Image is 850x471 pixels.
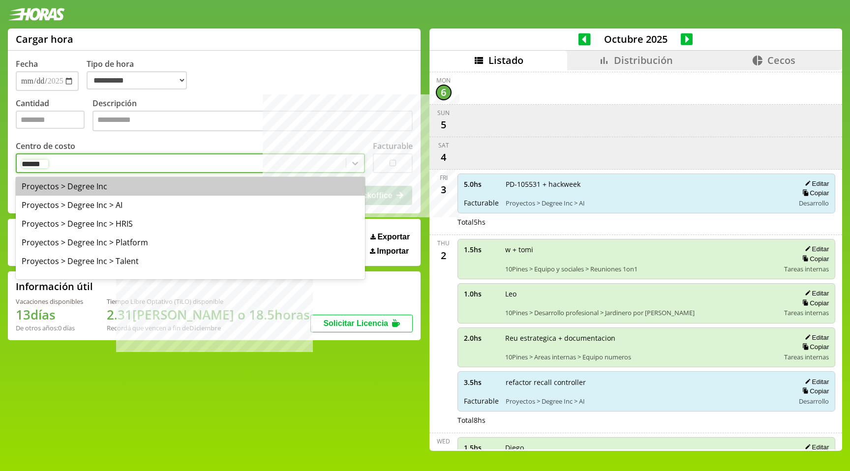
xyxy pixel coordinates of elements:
div: Proyectos > Degree Inc > Talent [16,252,365,270]
div: De otros años: 0 días [16,324,83,332]
span: Exportar [377,233,410,241]
button: Solicitar Licencia [310,315,413,332]
button: Copiar [799,189,829,197]
span: Listado [488,54,523,67]
div: Thu [437,239,450,247]
div: Vacaciones disponibles [16,297,83,306]
div: Proyectos > Degree Inc > Platform [16,233,365,252]
label: Fecha [16,59,38,69]
button: Copiar [799,387,829,395]
span: 10Pines > Desarrollo profesional > Jardinero por [PERSON_NAME] [505,308,778,317]
label: Cantidad [16,98,92,134]
span: Diego [505,443,778,452]
span: Solicitar Licencia [323,319,388,327]
button: Editar [802,179,829,188]
button: Editar [802,333,829,342]
label: Tipo de hora [87,59,195,91]
span: Cecos [767,54,795,67]
label: Facturable [373,141,413,151]
span: Tareas internas [784,308,829,317]
span: 5.0 hs [464,179,499,189]
span: 3.5 hs [464,378,499,387]
span: 10Pines > Equipo y sociales > Reuniones 1on1 [505,265,778,273]
span: 10Pines > Areas internas > Equipo numeros [505,353,778,361]
span: 2.0 hs [464,333,498,343]
span: w + tomi [505,245,778,254]
div: Sun [437,109,450,117]
b: Diciembre [189,324,221,332]
button: Editar [802,289,829,297]
button: Editar [802,245,829,253]
span: 1.5 hs [464,443,498,452]
div: Sat [438,141,449,149]
div: Proyectos > Degree Inc > HRIS [16,214,365,233]
div: Mon [436,76,451,85]
span: 1.5 hs [464,245,498,254]
div: Tiempo Libre Optativo (TiLO) disponible [107,297,310,306]
select: Tipo de hora [87,71,187,89]
div: 3 [436,182,452,198]
button: Copiar [799,255,829,263]
div: 1 [436,445,452,461]
div: Total 8 hs [457,415,836,425]
span: 1.0 hs [464,289,498,298]
h2: Información útil [16,280,93,293]
input: Cantidad [16,111,85,129]
button: Exportar [367,232,413,242]
div: Proyectos > Degree Inc [16,177,365,196]
span: Leo [505,289,778,298]
div: 2 [436,247,452,263]
span: Facturable [464,396,499,406]
h1: Cargar hora [16,32,73,46]
div: scrollable content [429,70,842,450]
label: Descripción [92,98,413,134]
span: Tareas internas [784,265,829,273]
span: Proyectos > Degree Inc > AI [506,199,788,207]
div: Fri [440,174,448,182]
span: Octubre 2025 [591,32,681,46]
div: Total 5 hs [457,217,836,227]
button: Editar [802,443,829,451]
div: Recordá que vencen a fin de [107,324,310,332]
h1: 2.31 [PERSON_NAME] o 18.5 horas [107,306,310,324]
span: Desarrollo [799,397,829,406]
h1: 13 días [16,306,83,324]
span: Facturable [464,198,499,207]
button: Editar [802,378,829,386]
span: refactor recall controller [506,378,788,387]
span: Distribución [614,54,673,67]
span: PD-105531 + hackweek [506,179,788,189]
div: Wed [437,437,450,445]
span: Proyectos > Degree Inc > AI [506,397,788,406]
button: Copiar [799,343,829,351]
span: Tareas internas [784,353,829,361]
div: Proyectos > Degree Inc > AI [16,196,365,214]
span: Desarrollo [799,199,829,207]
div: 4 [436,149,452,165]
div: 5 [436,117,452,133]
textarea: Descripción [92,111,413,131]
button: Copiar [799,299,829,307]
label: Centro de costo [16,141,75,151]
img: logotipo [8,8,65,21]
span: Reu estrategica + documentacion [505,333,778,343]
div: 6 [436,85,452,100]
span: Importar [377,247,409,256]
